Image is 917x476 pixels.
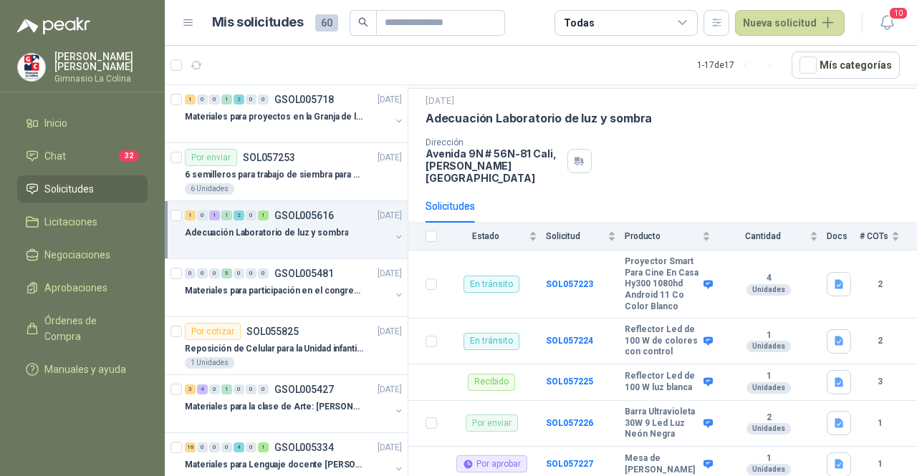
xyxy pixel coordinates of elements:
[185,183,234,195] div: 6 Unidades
[378,267,402,281] p: [DATE]
[426,94,454,108] p: [DATE]
[17,17,90,34] img: Logo peakr
[446,231,526,241] span: Estado
[185,400,363,414] p: Materiales para la clase de Arte: [PERSON_NAME]
[258,384,269,394] div: 0
[860,334,900,348] b: 2
[17,274,148,301] a: Aprobaciones
[234,268,244,278] div: 0
[625,231,699,241] span: Producto
[746,284,791,296] div: Unidades
[719,223,827,251] th: Cantidad
[426,198,475,214] div: Solicitudes
[860,417,900,430] b: 1
[746,382,791,394] div: Unidades
[44,247,110,263] span: Negociaciones
[185,91,405,137] a: 1 0 0 1 2 0 0 GSOL005718[DATE] Materiales para proyectos en la Granja de la UI
[44,115,67,131] span: Inicio
[246,210,256,220] div: 0
[197,268,208,278] div: 0
[827,223,860,251] th: Docs
[860,375,900,389] b: 3
[378,151,402,165] p: [DATE]
[625,324,700,358] b: Reflector Led de 100 W de colores con control
[625,407,700,440] b: Barra Ultravioleta 30W 9 Led Luz Neón Negra
[735,10,845,36] button: Nueva solicitud
[888,6,908,20] span: 10
[185,284,363,298] p: Materiales para participación en el congreso, UI
[746,341,791,352] div: Unidades
[185,342,363,356] p: Reposición de Celular para la Unidad infantil (con forro, y vidrio protector)
[464,333,519,350] div: En tránsito
[197,210,208,220] div: 0
[546,377,593,387] a: SOL057225
[246,94,256,105] div: 0
[119,150,139,162] span: 32
[546,459,593,469] b: SOL057227
[719,231,807,241] span: Cantidad
[185,226,348,240] p: Adecuación Laboratorio de luz y sombra
[860,223,917,251] th: # COTs
[221,442,232,452] div: 0
[197,442,208,452] div: 0
[54,52,148,72] p: [PERSON_NAME] [PERSON_NAME]
[719,371,818,382] b: 1
[456,455,527,472] div: Por aprobar
[378,441,402,455] p: [DATE]
[17,110,148,137] a: Inicio
[719,453,818,465] b: 1
[185,381,405,427] a: 3 4 0 1 0 0 0 GSOL005427[DATE] Materiales para la clase de Arte: [PERSON_NAME]
[378,325,402,339] p: [DATE]
[185,94,196,105] div: 1
[234,210,244,220] div: 2
[243,152,295,162] p: SOL057253
[185,384,196,394] div: 3
[546,418,593,428] b: SOL057226
[209,210,220,220] div: 1
[546,336,593,346] b: SOL057224
[185,210,196,220] div: 1
[209,384,220,394] div: 0
[221,268,232,278] div: 5
[746,464,791,475] div: Unidades
[719,273,818,284] b: 4
[17,356,148,383] a: Manuales y ayuda
[17,175,148,203] a: Solicitudes
[468,374,515,391] div: Recibido
[466,414,518,432] div: Por enviar
[44,181,94,197] span: Solicitudes
[185,149,237,166] div: Por enviar
[165,143,408,201] a: Por enviarSOL057253[DATE] 6 semilleros para trabajo de siembra para estudiantes en la granja6 Uni...
[792,52,900,79] button: Mís categorías
[234,94,244,105] div: 2
[185,323,241,340] div: Por cotizar
[185,168,363,182] p: 6 semilleros para trabajo de siembra para estudiantes en la granja
[209,268,220,278] div: 0
[378,93,402,107] p: [DATE]
[185,110,363,124] p: Materiales para proyectos en la Granja de la UI
[625,453,700,475] b: Mesa de [PERSON_NAME]
[378,383,402,397] p: [DATE]
[719,330,818,341] b: 1
[315,14,338,31] span: 60
[258,442,269,452] div: 1
[426,147,562,184] p: Avenida 9N # 56N-81 Cali , [PERSON_NAME][GEOGRAPHIC_DATA]
[697,54,780,77] div: 1 - 17 de 17
[212,12,304,33] h1: Mis solicitudes
[17,307,148,350] a: Órdenes de Compra
[44,361,126,377] span: Manuales y ayuda
[246,442,256,452] div: 0
[234,442,244,452] div: 4
[564,15,594,31] div: Todas
[860,231,888,241] span: # COTs
[546,223,625,251] th: Solicitud
[197,94,208,105] div: 0
[17,142,148,170] a: Chat32
[358,17,368,27] span: search
[17,208,148,235] a: Licitaciones
[546,279,593,289] a: SOL057223
[185,442,196,452] div: 16
[274,442,334,452] p: GSOL005334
